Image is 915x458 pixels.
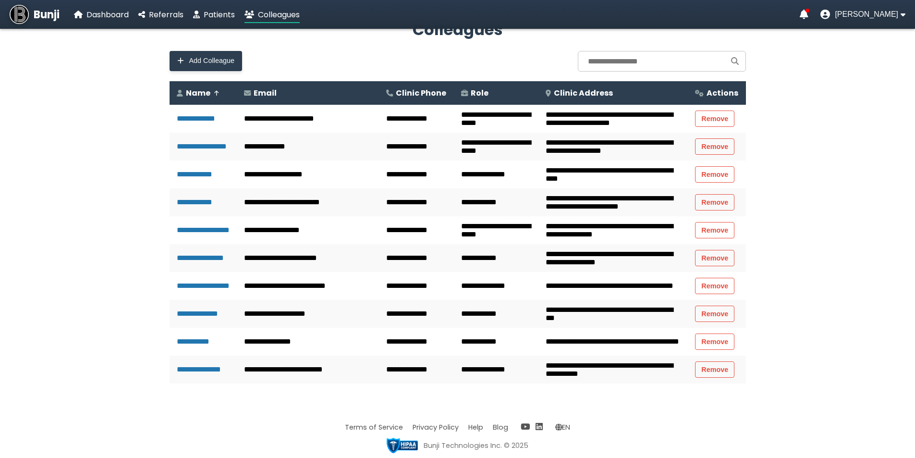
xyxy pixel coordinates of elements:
span: Referrals [149,9,183,20]
a: Referrals [138,9,183,21]
a: Dashboard [74,9,129,21]
img: Bunji Dental Referral Management [10,5,29,24]
a: Patients [193,9,235,21]
a: Privacy Policy [413,422,459,432]
span: Patients [204,9,235,20]
button: User menu [820,10,905,19]
a: LinkedIn [536,421,543,433]
button: Remove [695,138,734,155]
button: Remove [695,306,734,322]
span: Add Colleague [189,57,234,65]
th: Actions [688,81,745,105]
th: Clinic Phone [379,81,454,105]
button: Add Colleague [170,51,242,71]
span: Dashboard [86,9,129,20]
a: Terms of Service [345,422,403,432]
a: Bunji [10,5,60,24]
span: Change language [555,422,570,432]
button: Remove [695,250,734,266]
span: Bunji [34,7,60,23]
a: Colleagues [244,9,300,21]
button: Remove [695,334,734,350]
button: Remove [695,166,734,183]
span: Colleagues [258,9,300,20]
a: Blog [493,422,508,432]
button: Remove [695,111,734,127]
a: Notifications [800,10,808,19]
button: Remove [695,194,734,210]
a: YouTube [521,421,530,433]
a: Help [468,422,483,432]
div: Bunji Technologies Inc. © 2025 [424,441,528,451]
button: Remove [695,278,734,294]
th: Name [170,81,237,105]
th: Role [454,81,538,105]
th: Clinic Address [538,81,688,105]
img: HIPAA compliant [387,438,418,453]
button: Remove [695,361,734,378]
th: Email [237,81,379,105]
span: [PERSON_NAME] [835,10,898,19]
button: Remove [695,222,734,238]
h2: Colleagues [170,18,746,41]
